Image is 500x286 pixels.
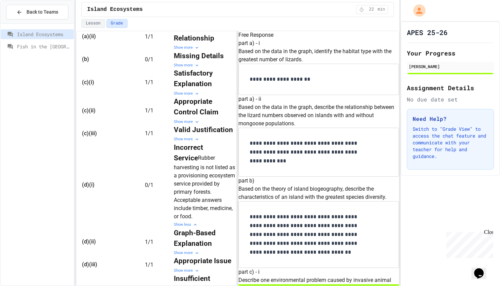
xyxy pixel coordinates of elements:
span: / 1 [148,107,153,114]
strong: Graph-Based Explanation [174,229,217,248]
button: Back to Teams [6,5,68,19]
div: [PERSON_NAME] [409,63,492,69]
div: Show more [174,250,235,256]
div: (c)(i) [82,78,133,86]
button: Lesson [81,19,105,28]
span: 1 [145,130,148,137]
div: Show more [174,45,235,51]
h6: part a) - ii [238,95,399,103]
span: 1 [145,238,148,245]
h2: Assignment Details [407,83,494,93]
strong: Accurate Relationship [174,23,214,42]
iframe: chat widget [444,229,493,258]
div: (d)(i) [82,181,133,189]
h6: part c) - i [238,268,399,276]
span: 0 [145,182,148,188]
div: Show more [174,119,235,125]
span: Island Ecosystems [17,31,71,38]
iframe: chat widget [471,259,493,279]
strong: Valid Justification [174,126,233,134]
span: / 1 [148,56,153,63]
h2: Your Progress [407,48,494,58]
span: 1 [145,261,148,268]
h6: part a) - i [238,39,399,47]
span: Island Ecosystems [87,5,143,14]
span: / 1 [148,130,153,137]
strong: Missing Details [174,52,224,60]
div: Show less [174,222,235,228]
h6: part b) [238,177,399,185]
p: Based on the data in the graph, describe the relationship between the lizard numbers observed on ... [238,103,399,128]
p: Switch to "Grade View" to access the chat feature and communicate with your teacher for help and ... [413,126,488,160]
span: 1 [145,107,148,114]
span: / 1 [148,238,153,245]
div: My Account [406,3,427,18]
span: min [378,7,385,12]
div: Show more [174,268,235,274]
div: Show more [174,63,235,68]
span: / 1 [148,261,153,268]
div: (d)(ii) [82,238,133,246]
div: Show more [174,91,235,97]
span: 1 [145,33,148,40]
span: / 1 [148,182,153,188]
strong: Appropriate Control Claim [174,97,218,116]
div: (c)(iii) [82,129,133,138]
div: (d)(iii) [82,260,133,269]
p: Based on the data in the graph, identify the habitat type with the greatest number of lizards. [238,47,399,64]
div: (b) [82,55,133,63]
h1: APES 25-26 [407,28,448,37]
div: Show more [174,137,235,142]
span: 22 [366,7,377,12]
div: No due date set [407,95,494,104]
h6: Free Response [238,31,399,39]
span: 0 [145,56,148,63]
button: Grade [106,19,128,28]
p: Based on the theory of island biogeography, describe the characteristics of an island with the gr... [238,185,399,201]
span: Back to Teams [27,9,58,16]
span: Fish in the [GEOGRAPHIC_DATA] [17,43,71,50]
div: (c)(ii) [82,107,133,115]
div: (a)(ii) [82,32,133,41]
span: 1 [145,79,148,85]
span: / 1 [148,79,153,85]
strong: Incorrect Service [174,143,205,162]
div: Chat with us now!Close [3,3,47,43]
span: / 1 [148,33,153,40]
strong: Satisfactory Explanation [174,69,214,88]
div: Rubber harvesting is not listed as a provisioning ecosystem service provided by primary forests. ... [174,142,235,221]
strong: Appropriate Issue [174,257,231,265]
h3: Need Help? [413,115,488,123]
